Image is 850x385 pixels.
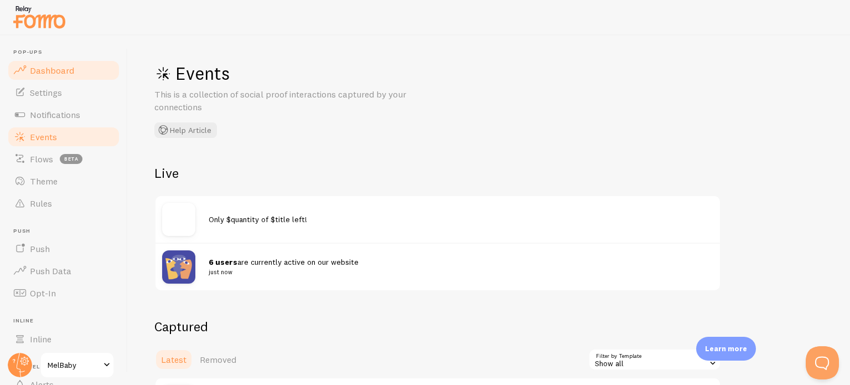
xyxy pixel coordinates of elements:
h2: Live [154,165,721,182]
button: Help Article [154,122,217,138]
span: MelBaby [48,358,100,372]
a: Push [7,238,121,260]
h1: Events [154,62,486,85]
span: Only $quantity of $title left! [209,214,307,224]
p: Learn more [705,343,747,354]
a: MelBaby [40,352,115,378]
a: Opt-In [7,282,121,304]
a: Push Data [7,260,121,282]
h2: Captured [154,318,721,335]
span: Push [13,228,121,235]
a: Inline [7,328,121,350]
span: Inline [13,317,121,325]
span: Flows [30,153,53,165]
img: no_image.svg [162,203,195,236]
span: are currently active on our website [209,257,700,278]
img: pageviews.png [162,250,195,284]
iframe: Help Scout Beacon - Open [806,346,839,379]
strong: 6 users [209,257,237,267]
a: Notifications [7,104,121,126]
span: Inline [30,333,51,345]
span: Opt-In [30,288,56,299]
a: Settings [7,81,121,104]
span: Settings [30,87,62,98]
img: fomo-relay-logo-orange.svg [12,3,67,31]
span: Dashboard [30,65,74,76]
a: Events [7,126,121,148]
a: Latest [154,348,193,371]
span: Rules [30,198,52,209]
span: beta [60,154,82,164]
a: Flows beta [7,148,121,170]
p: This is a collection of social proof interactions captured by your connections [154,88,420,114]
span: Removed [200,354,236,365]
span: Notifications [30,109,80,120]
span: Events [30,131,57,142]
span: Pop-ups [13,49,121,56]
div: Show all [588,348,721,371]
a: Removed [193,348,243,371]
a: Dashboard [7,59,121,81]
span: Push [30,243,50,254]
span: Latest [161,354,186,365]
a: Rules [7,192,121,214]
span: Push Data [30,265,71,276]
a: Theme [7,170,121,192]
div: Learn more [696,337,756,361]
span: Theme [30,176,58,187]
small: just now [209,267,700,277]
